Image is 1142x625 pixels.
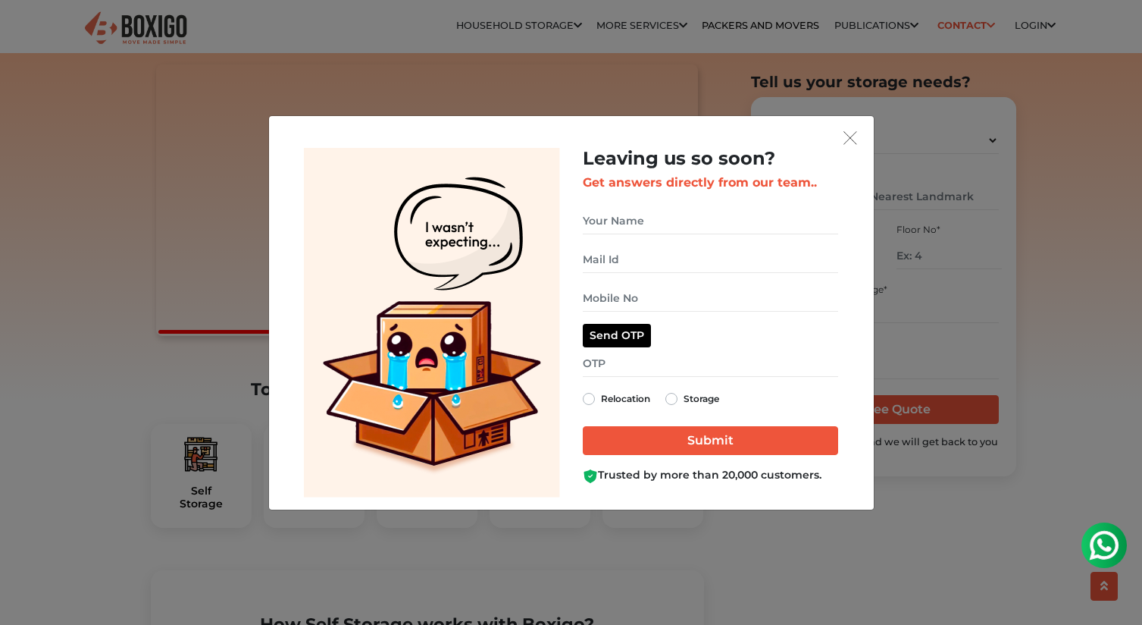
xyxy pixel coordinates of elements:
[304,148,560,498] img: Lead Welcome Image
[583,350,838,377] input: OTP
[583,467,838,483] div: Trusted by more than 20,000 customers.
[583,148,838,170] h2: Leaving us so soon?
[843,131,857,145] img: exit
[601,390,650,408] label: Relocation
[15,15,45,46] img: whatsapp-icon.svg
[583,469,598,484] img: Boxigo Customer Shield
[583,285,838,312] input: Mobile No
[583,426,838,455] input: Submit
[583,208,838,234] input: Your Name
[583,247,838,273] input: Mail Id
[684,390,719,408] label: Storage
[583,175,838,190] h3: Get answers directly from our team..
[583,324,651,347] button: Send OTP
